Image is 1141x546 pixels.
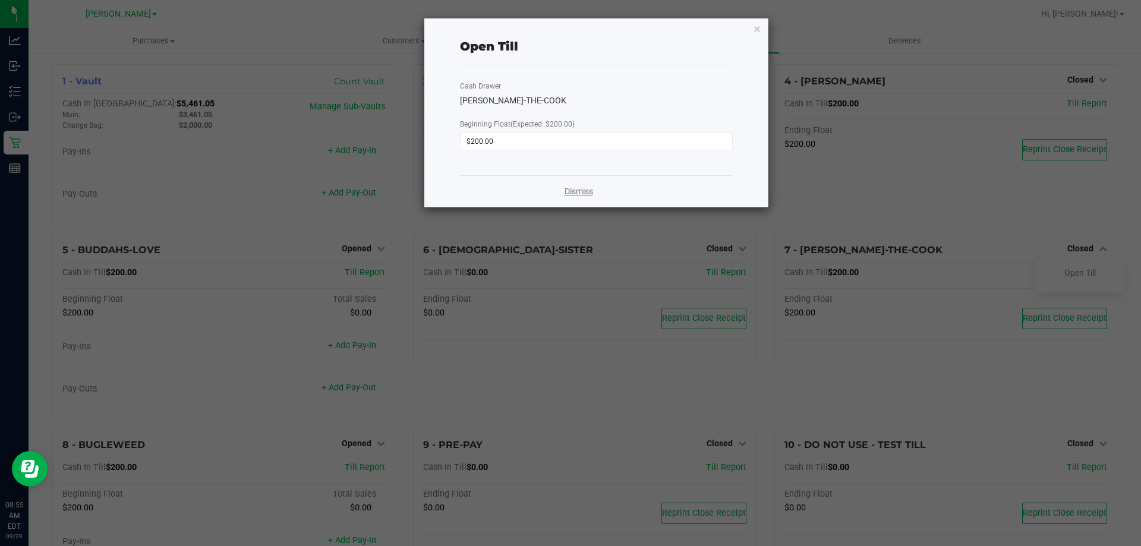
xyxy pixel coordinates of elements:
[460,81,501,91] label: Cash Drawer
[460,37,518,55] div: Open Till
[510,120,575,128] span: (Expected: $200.00)
[565,185,593,198] a: Dismiss
[460,94,733,107] div: [PERSON_NAME]-THE-COOK
[460,120,575,128] span: Beginning Float
[12,451,48,487] iframe: Resource center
